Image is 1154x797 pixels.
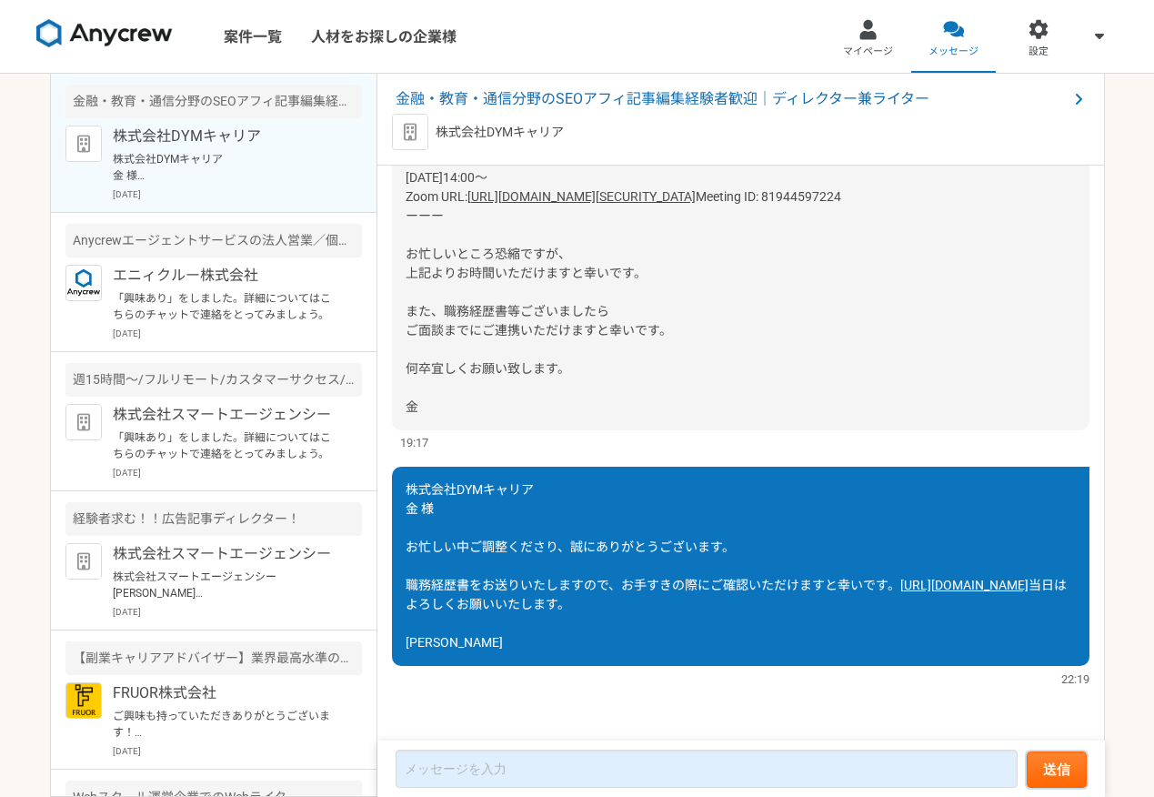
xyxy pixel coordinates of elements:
[65,641,362,675] div: 【副業キャリアアドバイザー】業界最高水準の報酬率で還元します！
[65,404,102,440] img: default_org_logo-42cde973f59100197ec2c8e796e4974ac8490bb5b08a0eb061ff975e4574aa76.png
[65,363,362,397] div: 週15時間〜/フルリモート/カスタマーサクセス/AIツール導入支援担当!
[436,123,564,142] p: 株式会社DYMキャリア
[843,45,893,59] span: マイページ
[113,682,337,704] p: FRUOR株式会社
[65,126,102,162] img: default_org_logo-42cde973f59100197ec2c8e796e4974ac8490bb5b08a0eb061ff975e4574aa76.png
[467,189,696,204] a: [URL][DOMAIN_NAME][SECURITY_DATA]
[113,543,337,565] p: 株式会社スマートエージェンシー
[1061,671,1089,688] span: 22:19
[113,605,362,619] p: [DATE]
[113,708,337,741] p: ご興味も持っていただきありがとうございます！ FRUOR株式会社の[PERSON_NAME]です。 ぜひ一度オンラインにて詳細のご説明がでできればと思っております。 〜〜〜〜〜〜〜〜〜〜〜〜〜〜...
[65,224,362,257] div: Anycrewエージェントサービスの法人営業／個人アドバイザー（RA・CA）
[113,290,337,323] p: 「興味あり」をしました。詳細についてはこちらのチャットで連絡をとってみましょう。
[113,187,362,201] p: [DATE]
[406,482,900,592] span: 株式会社DYMキャリア 金 様 お忙しい中ご調整くださり、誠にありがとうございます。 職務経歴書をお送りいたしますので、お手すきの際にご確認いただけますと幸いです。
[113,126,337,147] p: 株式会社DYMキャリア
[396,88,1068,110] span: 金融・教育・通信分野のSEOアフィ記事編集経験者歓迎｜ディレクター兼ライター
[928,45,978,59] span: メッセージ
[65,543,102,580] img: default_org_logo-42cde973f59100197ec2c8e796e4974ac8490bb5b08a0eb061ff975e4574aa76.png
[400,434,428,451] span: 19:17
[1027,752,1087,788] button: 送信
[113,327,362,340] p: [DATE]
[113,466,362,479] p: [DATE]
[1029,45,1049,59] span: 設定
[65,682,102,719] img: FRUOR%E3%83%AD%E3%82%B3%E3%82%99.png
[113,265,337,287] p: エニィクルー株式会社
[113,569,337,601] p: 株式会社スマートエージェンシー [PERSON_NAME] ご連絡いただきありがとうございます。 大変魅力的な案件でございますが、現在の他業務との兼ね合いにより、週32〜40時間の稼働時間を確保...
[65,85,362,118] div: 金融・教育・通信分野のSEOアフィ記事編集経験者歓迎｜ディレクター兼ライター
[65,502,362,536] div: 経験者求む！！広告記事ディレクター！
[36,19,173,48] img: 8DqYSo04kwAAAAASUVORK5CYII=
[113,429,337,462] p: 「興味あり」をしました。詳細についてはこちらのチャットで連絡をとってみましょう。
[900,578,1029,592] a: [URL][DOMAIN_NAME]
[113,151,337,184] p: 株式会社DYMキャリア 金 様 お忙しい中ご調整くださり、誠にありがとうございます。 職務経歴書をお送りいたしますので、お手すきの際にご確認いただけますと幸いです。 [URL][DOMAIN_N...
[65,265,102,301] img: logo_text_blue_01.png
[113,744,362,758] p: [DATE]
[406,55,672,204] span: [PERSON_NAME]様 お世話になっております。 ご確認いただきましてありがとうございます。 ーーー [DATE]14:00～ Zoom URL:
[392,114,428,150] img: default_org_logo-42cde973f59100197ec2c8e796e4974ac8490bb5b08a0eb061ff975e4574aa76.png
[406,578,1067,650] span: 当日はよろしくお願いいたします。 [PERSON_NAME]
[406,189,841,414] span: Meeting ID: 81944597224 ーーー お忙しいところ恐縮ですが、 上記よりお時間いただけますと幸いです。 また、職務経歴書等ございましたら ご面談までにご連携いただけますと幸い...
[113,404,337,426] p: 株式会社スマートエージェンシー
